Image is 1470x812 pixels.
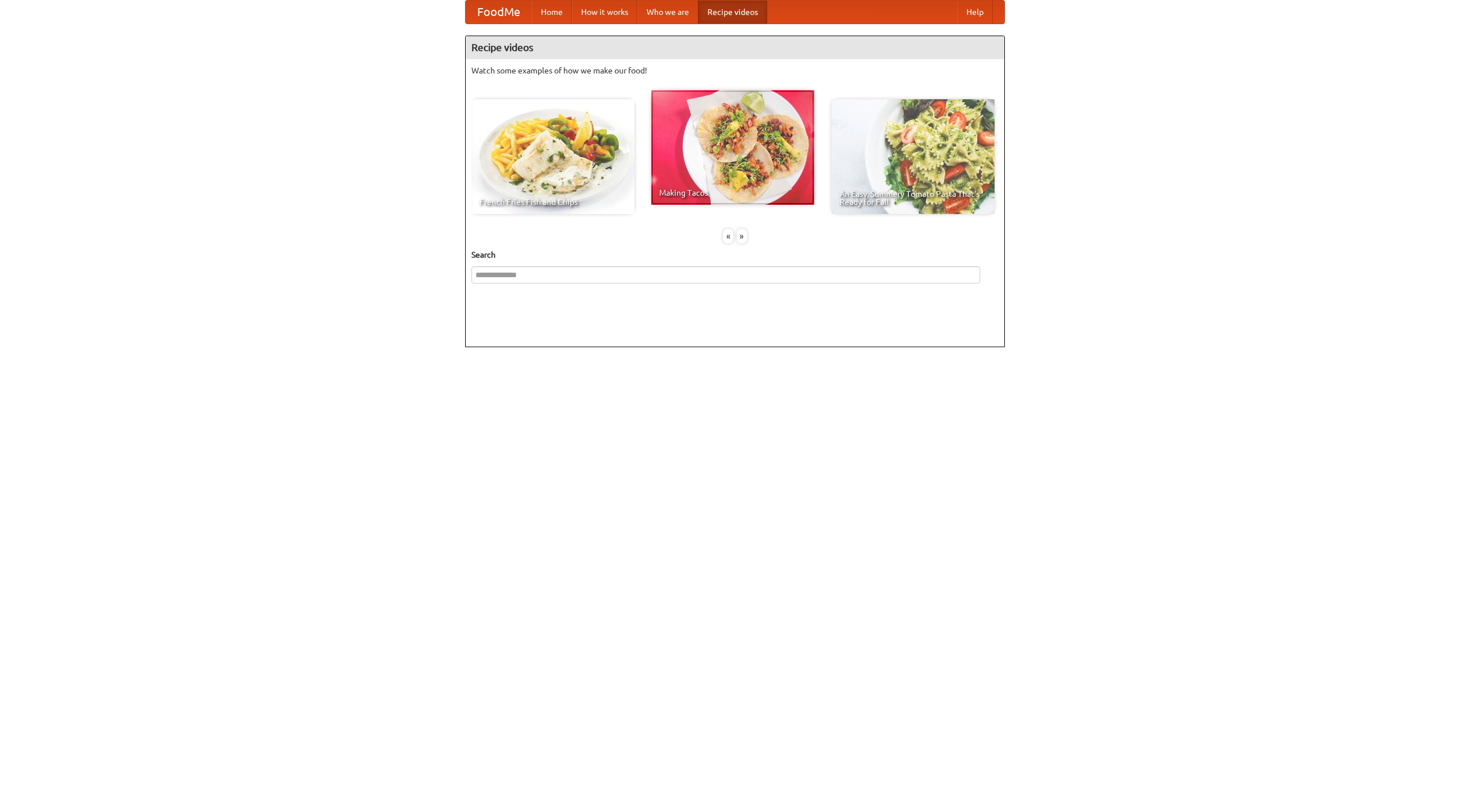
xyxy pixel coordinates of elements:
[532,1,572,24] a: Home
[471,249,999,261] h5: Search
[651,90,814,205] a: Making Tacos
[471,65,999,76] p: Watch some examples of how we make our food!
[466,36,1004,59] h4: Recipe videos
[698,1,767,24] a: Recipe videos
[840,190,987,206] span: An Easy, Summery Tomato Pasta That's Ready for Fall
[737,229,747,243] div: »
[659,189,806,197] span: Making Tacos
[957,1,993,24] a: Help
[831,99,995,214] a: An Easy, Summery Tomato Pasta That's Ready for Fall
[466,1,532,24] a: FoodMe
[723,229,733,243] div: «
[471,99,635,214] a: French Fries Fish and Chips
[572,1,637,24] a: How it works
[479,198,626,206] span: French Fries Fish and Chips
[637,1,698,24] a: Who we are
